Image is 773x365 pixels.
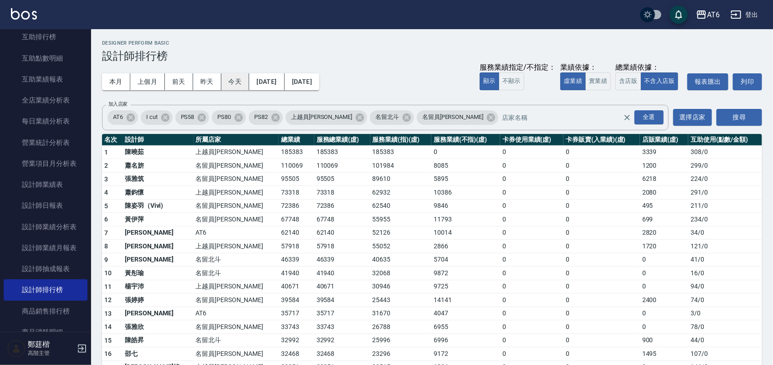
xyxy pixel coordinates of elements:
span: 6 [104,216,108,223]
td: 72386 [279,199,314,213]
td: 6996 [431,334,500,347]
h2: Designer Perform Basic [102,40,762,46]
td: 35717 [314,307,370,320]
td: 張雅筑 [123,172,194,186]
td: 名留員[PERSON_NAME] [194,199,279,213]
td: 0 [500,320,563,334]
th: 卡券販賣(入業績)(虛) [563,134,640,146]
img: Logo [11,8,37,20]
span: PS58 [175,113,200,122]
td: 0 [563,226,640,240]
span: 8 [104,242,108,250]
td: 0 [640,320,688,334]
td: 0 [563,240,640,253]
td: 0 [563,172,640,186]
span: 5 [104,202,108,210]
td: AT6 [194,226,279,240]
td: [PERSON_NAME] [123,226,194,240]
span: 12 [104,296,112,303]
td: 32468 [279,347,314,361]
td: 0 [500,253,563,267]
div: 名留北斗 [370,110,414,125]
th: 服務業績(不指)(虛) [431,134,500,146]
td: 3339 [640,145,688,159]
th: 服務總業績(虛) [314,134,370,146]
td: 0 [563,280,640,293]
td: 0 [640,267,688,280]
td: 39584 [279,293,314,307]
td: 黃伊萍 [123,213,194,226]
td: 黃彤瑜 [123,267,194,280]
td: 0 [500,145,563,159]
td: [PERSON_NAME] [123,253,194,267]
div: PS58 [175,110,210,125]
td: 0 [563,186,640,200]
span: 13 [104,310,112,317]
td: 9172 [431,347,500,361]
a: 互助點數明細 [4,48,87,69]
td: 10014 [431,226,500,240]
td: 1495 [640,347,688,361]
td: 陳皓昇 [123,334,194,347]
td: 44 / 0 [688,334,762,347]
a: 設計師業績分析表 [4,216,87,237]
button: 虛業績 [560,72,586,90]
td: 57918 [279,240,314,253]
td: 40671 [314,280,370,293]
td: 名留北斗 [194,334,279,347]
button: 報表匯出 [687,73,728,90]
td: 4047 [431,307,500,320]
button: 上個月 [130,73,165,90]
span: 1 [104,149,108,156]
td: 185383 [279,145,314,159]
span: 4 [104,189,108,196]
td: 16 / 0 [688,267,762,280]
span: 9 [104,256,108,263]
td: [PERSON_NAME] [123,240,194,253]
td: 41940 [314,267,370,280]
td: 蕭名旂 [123,159,194,173]
h3: 設計師排行榜 [102,50,762,62]
td: 35717 [279,307,314,320]
td: 101984 [370,159,432,173]
td: 41940 [279,267,314,280]
span: AT6 [108,113,128,122]
td: AT6 [194,307,279,320]
td: 0 [563,293,640,307]
td: 33743 [314,320,370,334]
a: 商品銷售排行榜 [4,301,87,322]
td: 74 / 0 [688,293,762,307]
td: 0 [500,172,563,186]
td: 495 [640,199,688,213]
button: 列印 [733,73,762,90]
td: 0 [500,347,563,361]
td: 14141 [431,293,500,307]
td: 名留員[PERSON_NAME] [194,293,279,307]
td: 299 / 0 [688,159,762,173]
td: 2080 [640,186,688,200]
button: 實業績 [585,72,611,90]
td: 9725 [431,280,500,293]
td: 5704 [431,253,500,267]
td: 名留員[PERSON_NAME] [194,159,279,173]
th: 互助使用(點數/金額) [688,134,762,146]
td: 107 / 0 [688,347,762,361]
td: 名留北斗 [194,253,279,267]
span: 11 [104,283,112,290]
td: 2866 [431,240,500,253]
td: 62540 [370,199,432,213]
label: 加入店家 [108,101,128,108]
span: 2 [104,162,108,169]
td: 121 / 0 [688,240,762,253]
td: 上越員[PERSON_NAME] [194,240,279,253]
div: PS80 [212,110,246,125]
td: 5895 [431,172,500,186]
td: 39584 [314,293,370,307]
td: 0 [640,280,688,293]
td: 55052 [370,240,432,253]
span: 上越員[PERSON_NAME] [286,113,358,122]
td: 0 [500,159,563,173]
td: 楊宇沛 [123,280,194,293]
span: 16 [104,350,112,357]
